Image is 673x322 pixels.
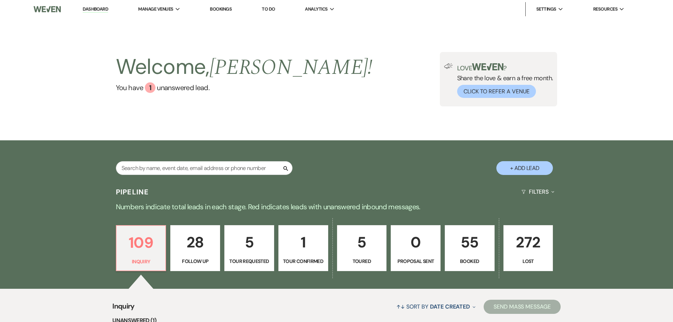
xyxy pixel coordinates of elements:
[138,6,173,13] span: Manage Venues
[209,51,373,84] span: [PERSON_NAME] !
[496,161,553,175] button: + Add Lead
[175,230,216,254] p: 28
[224,225,274,271] a: 5Tour Requested
[394,297,478,316] button: Sort By Date Created
[536,6,556,13] span: Settings
[262,6,275,12] a: To Do
[305,6,327,13] span: Analytics
[283,257,324,265] p: Tour Confirmed
[457,85,536,98] button: Click to Refer a Venue
[34,2,60,17] img: Weven Logo
[444,63,453,69] img: loud-speaker-illustration.svg
[430,303,470,310] span: Date Created
[170,225,220,271] a: 28Follow Up
[395,230,436,254] p: 0
[503,225,553,271] a: 272Lost
[121,258,161,265] p: Inquiry
[391,225,441,271] a: 0Proposal Sent
[395,257,436,265] p: Proposal Sent
[457,63,553,71] p: Love ?
[121,231,161,254] p: 109
[145,82,155,93] div: 1
[229,230,270,254] p: 5
[116,225,166,271] a: 109Inquiry
[472,63,503,70] img: weven-logo-green.svg
[116,161,293,175] input: Search by name, event date, email address or phone number
[175,257,216,265] p: Follow Up
[508,257,549,265] p: Lost
[278,225,328,271] a: 1Tour Confirmed
[396,303,405,310] span: ↑↓
[519,182,557,201] button: Filters
[82,201,591,212] p: Numbers indicate total leads in each stage. Red indicates leads with unanswered inbound messages.
[229,257,270,265] p: Tour Requested
[283,230,324,254] p: 1
[210,6,232,12] a: Bookings
[112,301,135,316] span: Inquiry
[116,187,149,197] h3: Pipeline
[342,257,382,265] p: Toured
[449,230,490,254] p: 55
[116,82,373,93] a: You have 1 unanswered lead.
[593,6,618,13] span: Resources
[449,257,490,265] p: Booked
[83,6,108,13] a: Dashboard
[453,63,553,98] div: Share the love & earn a free month.
[484,300,561,314] button: Send Mass Message
[342,230,382,254] p: 5
[116,52,373,82] h2: Welcome,
[508,230,549,254] p: 272
[337,225,387,271] a: 5Toured
[445,225,495,271] a: 55Booked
